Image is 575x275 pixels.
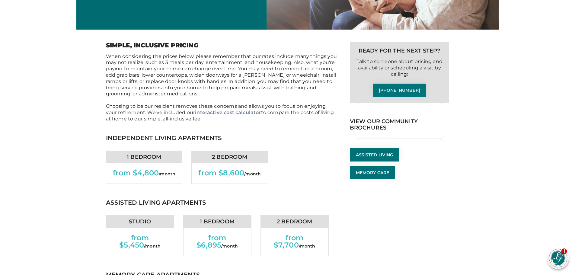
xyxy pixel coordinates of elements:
[198,169,261,177] p: from $8,600
[356,59,443,77] p: Talk to someone about pricing and availability or scheduling a visit by calling:
[350,118,449,131] h3: View Our Community Brochures
[106,134,222,142] h2: Independent Living Apartments
[112,169,176,177] p: from $4,800
[190,234,245,250] p: from $6,895
[267,219,322,225] h3: 2 Bedroom
[299,243,315,249] span: /month
[106,199,206,206] h2: Assisted Living Apartments
[561,248,567,254] div: 1
[106,42,198,49] strong: Simple, Inclusive Pricing
[549,249,567,267] img: avatar
[198,154,261,161] h3: 2 Bedroom
[190,219,245,225] h3: 1 Bedroom
[112,154,176,161] h3: 1 Bedroom
[373,84,426,97] a: [PHONE_NUMBER]
[112,234,168,250] p: from $5,450
[112,219,168,225] h3: Studio
[159,171,175,177] span: /month
[244,171,261,177] span: /month
[106,53,338,104] p: When considering the prices below, please remember that our rates include many things you may not...
[350,148,399,161] a: Assisted Living
[356,48,443,54] h3: Ready for the next step?
[195,110,261,115] a: interactive cost calculator
[144,243,161,249] span: /month
[106,103,338,122] p: Choosing to be our resident removes these concerns and allows you to focus on enjoying your retir...
[267,234,322,250] p: from $7,700
[350,166,395,179] a: Memory Care
[221,243,238,249] span: /month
